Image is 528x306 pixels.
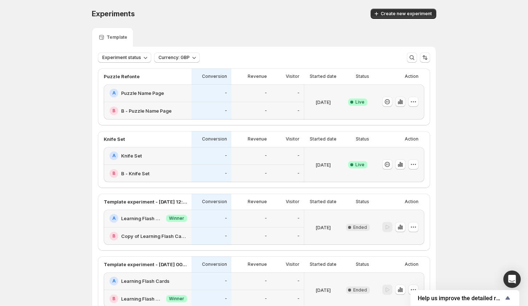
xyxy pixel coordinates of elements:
[405,74,418,79] p: Action
[315,224,331,231] p: [DATE]
[225,233,227,239] p: -
[104,198,187,205] p: Template experiment - [DATE] 12:05:52
[310,136,337,142] p: Started date
[121,232,187,240] h2: Copy of Learning Flash Cards
[121,152,142,159] h2: Knife Set
[225,296,227,302] p: -
[297,153,300,159] p: -
[104,73,140,80] p: Puzzle Refonte
[265,233,267,239] p: -
[310,199,337,205] p: Started date
[381,11,432,17] span: Create new experiment
[265,153,267,159] p: -
[356,136,369,142] p: Status
[202,199,227,205] p: Conversion
[248,74,267,79] p: Revenue
[225,90,227,96] p: -
[121,277,169,285] h2: Learning Flash Cards
[121,295,163,302] h2: Learning Flash Cards - B
[102,55,141,60] span: Experiment status
[315,161,331,168] p: [DATE]
[112,153,116,159] h2: A
[248,261,267,267] p: Revenue
[112,233,115,239] h2: B
[154,53,200,63] button: Currency: GBP
[158,55,190,60] span: Currency: GBP
[104,261,187,268] p: Template experiment - [DATE] 00:48:30
[104,135,125,143] p: Knife Set
[356,199,369,205] p: Status
[265,171,267,176] p: -
[121,107,172,114] h2: B - Puzzle Name Page
[503,271,521,288] div: Open Intercom Messenger
[405,261,418,267] p: Action
[355,99,364,105] span: Live
[112,108,115,114] h2: B
[112,90,116,96] h2: A
[420,53,430,63] button: Sort the results
[286,261,300,267] p: Visitor
[265,278,267,284] p: -
[112,171,115,176] h2: B
[297,90,300,96] p: -
[418,294,512,302] button: Show survey - Help us improve the detailed report for A/B campaigns
[356,74,369,79] p: Status
[169,296,184,302] span: Winner
[265,90,267,96] p: -
[202,136,227,142] p: Conversion
[297,215,300,221] p: -
[92,9,135,18] span: Experiments
[297,278,300,284] p: -
[356,261,369,267] p: Status
[121,215,163,222] h2: Learning Flash Cards
[121,89,164,97] h2: Puzzle Name Page
[418,295,503,302] span: Help us improve the detailed report for A/B campaigns
[310,261,337,267] p: Started date
[297,296,300,302] p: -
[286,199,300,205] p: Visitor
[310,74,337,79] p: Started date
[265,108,267,114] p: -
[202,261,227,267] p: Conversion
[297,108,300,114] p: -
[297,233,300,239] p: -
[225,171,227,176] p: -
[112,278,116,284] h2: A
[169,215,184,221] span: Winner
[405,136,418,142] p: Action
[112,215,116,221] h2: A
[225,153,227,159] p: -
[286,74,300,79] p: Visitor
[225,215,227,221] p: -
[248,199,267,205] p: Revenue
[315,98,331,106] p: [DATE]
[353,225,367,230] span: Ended
[286,136,300,142] p: Visitor
[107,34,127,40] p: Template
[371,9,436,19] button: Create new experiment
[98,53,151,63] button: Experiment status
[297,171,300,176] p: -
[202,74,227,79] p: Conversion
[121,170,149,177] h2: B - Knife Set
[315,286,331,294] p: [DATE]
[248,136,267,142] p: Revenue
[265,296,267,302] p: -
[225,108,227,114] p: -
[405,199,418,205] p: Action
[112,296,115,302] h2: B
[355,162,364,168] span: Live
[225,278,227,284] p: -
[353,287,367,293] span: Ended
[265,215,267,221] p: -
